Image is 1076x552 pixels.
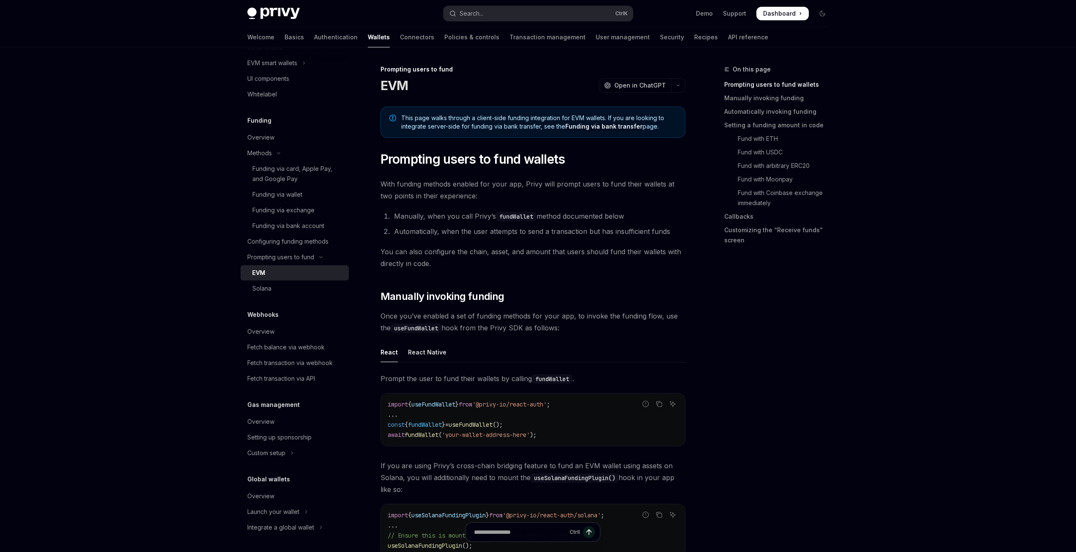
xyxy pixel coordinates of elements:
span: from [459,401,472,408]
button: Ask AI [667,509,678,520]
span: } [442,421,445,428]
span: 'your-wallet-address-here' [442,431,530,439]
div: Funding via card, Apple Pay, and Google Pay [252,164,344,184]
span: ; [601,511,604,519]
h1: EVM [381,78,408,93]
span: Manually invoking funding [381,290,504,303]
button: Report incorrect code [640,509,651,520]
a: Fetch transaction via webhook [241,355,349,371]
button: Toggle Methods section [241,146,349,161]
a: Fund with Coinbase exchange immediately [724,186,836,210]
h5: Funding [247,115,271,126]
a: Overview [241,324,349,339]
span: fundWallet [405,431,438,439]
div: Fetch transaction via webhook [247,358,333,368]
div: Methods [247,148,272,158]
button: Open in ChatGPT [599,78,671,93]
a: Welcome [247,27,274,47]
div: Overview [247,491,274,501]
span: const [388,421,405,428]
span: Dashboard [763,9,796,18]
span: } [486,511,489,519]
h5: Global wallets [247,474,290,484]
div: Solana [252,283,271,294]
a: Configuring funding methods [241,234,349,249]
button: Ask AI [667,398,678,409]
h5: Webhooks [247,310,279,320]
span: (); [493,421,503,428]
span: If you are using Privy’s cross-chain bridging feature to fund an EVM wallet using assets on Solan... [381,460,685,495]
a: Customizing the “Receive funds” screen [724,223,836,247]
span: { [405,421,408,428]
div: EVM smart wallets [247,58,297,68]
a: Connectors [400,27,434,47]
button: Toggle Prompting users to fund section [241,250,349,265]
button: Copy the contents from the code block [654,509,665,520]
a: Overview [241,130,349,145]
button: Copy the contents from the code block [654,398,665,409]
a: Overview [241,489,349,504]
div: Overview [247,417,274,427]
a: Whitelabel [241,87,349,102]
button: Toggle Launch your wallet section [241,504,349,519]
div: Funding via bank account [252,221,324,231]
span: import [388,511,408,519]
div: Whitelabel [247,89,277,99]
div: Search... [460,8,483,19]
button: Toggle dark mode [816,7,829,20]
span: ; [547,401,550,408]
span: useFundWallet [411,401,455,408]
a: API reference [728,27,768,47]
a: Funding via card, Apple Pay, and Google Pay [241,161,349,187]
span: useSolanaFundingPlugin [411,511,486,519]
div: Integrate a global wallet [247,522,314,533]
div: Funding via wallet [252,189,302,200]
a: Dashboard [756,7,809,20]
a: Transaction management [509,27,586,47]
a: Funding via exchange [241,203,349,218]
a: Setting up sponsorship [241,430,349,445]
div: Overview [247,327,274,337]
button: Open search [444,6,633,21]
button: Toggle EVM smart wallets section [241,55,349,71]
span: '@privy-io/react-auth' [472,401,547,408]
a: Prompting users to fund wallets [724,78,836,91]
a: User management [596,27,650,47]
button: Report incorrect code [640,398,651,409]
code: fundWallet [532,374,572,384]
svg: Note [389,115,396,121]
a: Fetch balance via webhook [241,340,349,355]
a: Fund with arbitrary ERC20 [724,159,836,173]
span: On this page [733,64,771,74]
a: Automatically invoking funding [724,105,836,118]
a: Support [723,9,746,18]
code: useSolanaFundingPlugin() [531,473,619,483]
a: Setting a funding amount in code [724,118,836,132]
div: Launch your wallet [247,507,299,517]
a: Authentication [314,27,358,47]
span: { [408,401,411,408]
a: Funding via bank account [241,218,349,233]
code: fundWallet [496,212,537,221]
a: Overview [241,414,349,429]
a: UI components [241,71,349,86]
span: { [408,511,411,519]
a: Basics [285,27,304,47]
img: dark logo [247,8,300,19]
a: Wallets [368,27,390,47]
a: Manually invoking funding [724,91,836,105]
li: Automatically, when the user attempts to send a transaction but has insufficient funds [392,225,685,237]
a: Fund with USDC [724,146,836,159]
span: Ctrl K [615,10,628,17]
div: Fetch balance via webhook [247,342,325,352]
span: } [455,401,459,408]
span: Prompt the user to fund their wallets by calling . [381,373,685,384]
button: Send message [583,526,595,538]
div: Funding via exchange [252,205,315,215]
a: Demo [696,9,713,18]
span: Once you’ve enabled a set of funding methods for your app, to invoke the funding flow, use the ho... [381,310,685,334]
a: Callbacks [724,210,836,223]
a: Security [660,27,684,47]
button: Toggle Integrate a global wallet section [241,520,349,535]
span: useFundWallet [449,421,493,428]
